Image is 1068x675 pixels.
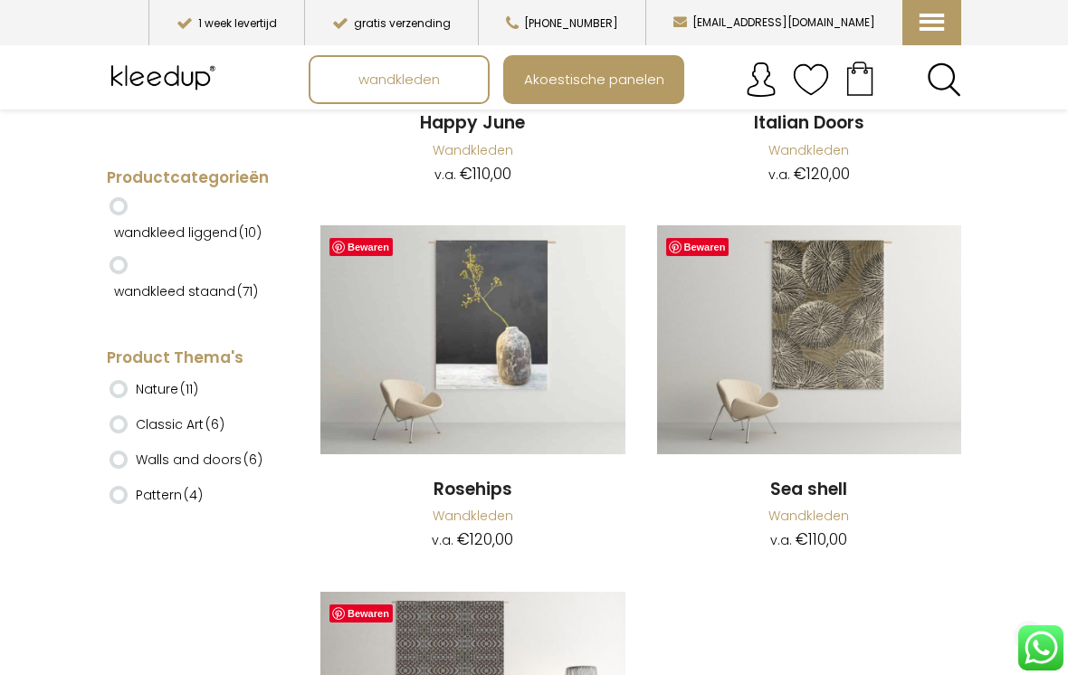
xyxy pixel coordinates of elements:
img: Kleedup [107,55,224,100]
a: Search [927,62,961,97]
a: Your cart [829,55,891,100]
label: Nature [136,374,198,404]
span: € [794,163,806,185]
a: Bewaren [666,238,729,256]
img: account.svg [743,62,779,98]
a: Wandkleden [433,141,513,159]
span: wandkleden [348,62,450,97]
a: Bewaren [329,238,393,256]
span: (6) [205,415,224,433]
span: € [796,528,808,550]
span: v.a. [432,531,453,549]
a: Wandkleden [768,141,849,159]
h4: Product Thema's [107,347,278,369]
img: Rosehips [320,225,625,453]
a: Happy June [320,111,625,136]
span: v.a. [770,531,792,549]
span: € [457,528,470,550]
img: Sea Shell [657,225,962,453]
a: Akoestische panelen [505,57,682,102]
h4: Productcategorieën [107,167,278,189]
span: v.a. [434,166,456,184]
bdi: 120,00 [457,528,513,550]
label: Walls and doors [136,444,262,475]
img: verlanglijstje.svg [793,62,829,98]
bdi: 110,00 [796,528,847,550]
span: v.a. [768,166,790,184]
bdi: 120,00 [794,163,850,185]
span: Akoestische panelen [514,62,674,97]
a: Rosehips [320,478,625,502]
nav: Main menu [309,55,975,104]
span: (11) [180,380,198,398]
a: Sea shell [657,478,962,502]
a: Italian Doors [657,111,962,136]
a: Bewaren [329,604,393,623]
span: (10) [239,223,262,242]
label: wandkleed liggend [114,217,262,248]
span: (71) [237,282,258,300]
label: wandkleed staand [114,276,258,307]
span: (4) [184,486,203,504]
a: Wandkleden [433,507,513,525]
span: (6) [243,451,262,469]
a: Rosehips [320,225,625,456]
span: € [460,163,472,185]
a: Sea Shell [657,225,962,456]
label: Pattern [136,480,203,510]
a: wandkleden [310,57,488,102]
label: Classic Art [136,409,224,440]
a: Wandkleden [768,507,849,525]
bdi: 110,00 [460,163,511,185]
